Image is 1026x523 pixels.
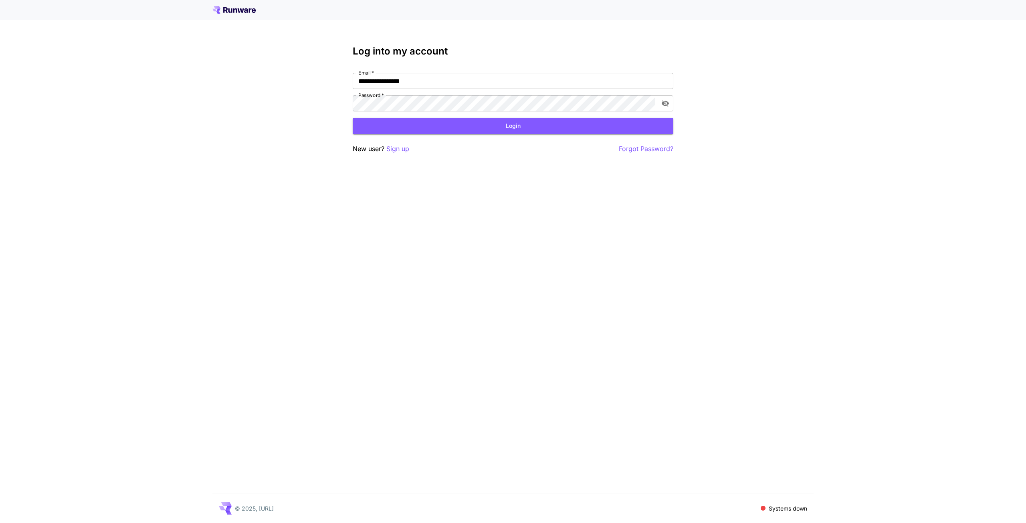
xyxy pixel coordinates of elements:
label: Email [358,69,374,76]
p: © 2025, [URL] [235,504,274,513]
label: Password [358,92,384,99]
button: Login [353,118,673,134]
button: Forgot Password? [619,144,673,154]
p: Systems down [769,504,807,513]
button: Sign up [386,144,409,154]
button: toggle password visibility [658,96,673,111]
h3: Log into my account [353,46,673,57]
p: New user? [353,144,409,154]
